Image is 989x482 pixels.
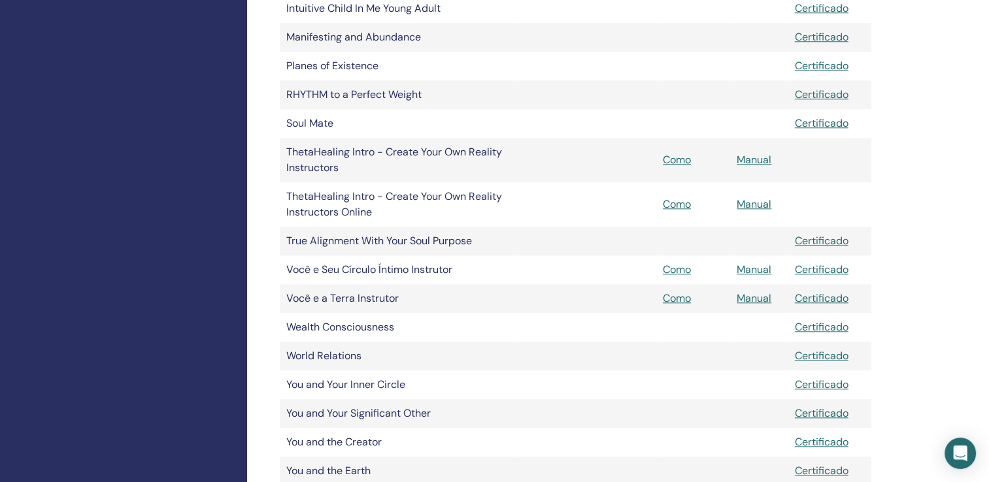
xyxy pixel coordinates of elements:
a: Manual [737,153,771,167]
a: Certificado [795,464,848,477]
a: Certificado [795,234,848,248]
a: Certificado [795,263,848,276]
a: Certificado [795,320,848,334]
a: Como [663,153,691,167]
a: Manual [737,263,771,276]
td: You and Your Inner Circle [280,370,515,399]
a: Como [663,263,691,276]
td: ThetaHealing Intro - Create Your Own Reality Instructors Online [280,182,515,227]
td: RHYTHM to a Perfect Weight [280,80,515,109]
td: Você e a Terra Instrutor [280,284,515,313]
a: Certificado [795,30,848,44]
a: Certificado [795,378,848,391]
a: Manual [737,197,771,211]
td: You and Your Significant Other [280,399,515,428]
a: Certificado [795,406,848,420]
td: Manifesting and Abundance [280,23,515,52]
a: Certificado [795,435,848,449]
div: Open Intercom Messenger [945,438,976,469]
a: Certificado [795,59,848,72]
td: You and the Creator [280,428,515,457]
a: Certificado [795,291,848,305]
td: Você e Seu Círculo Íntimo Instrutor [280,255,515,284]
a: Como [663,291,691,305]
td: World Relations [280,342,515,370]
td: Planes of Existence [280,52,515,80]
a: Certificado [795,88,848,101]
a: Certificado [795,1,848,15]
td: True Alignment With Your Soul Purpose [280,227,515,255]
a: Certificado [795,116,848,130]
a: Certificado [795,349,848,362]
a: Manual [737,291,771,305]
td: Soul Mate [280,109,515,138]
td: Wealth Consciousness [280,313,515,342]
td: ThetaHealing Intro - Create Your Own Reality Instructors [280,138,515,182]
a: Como [663,197,691,211]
